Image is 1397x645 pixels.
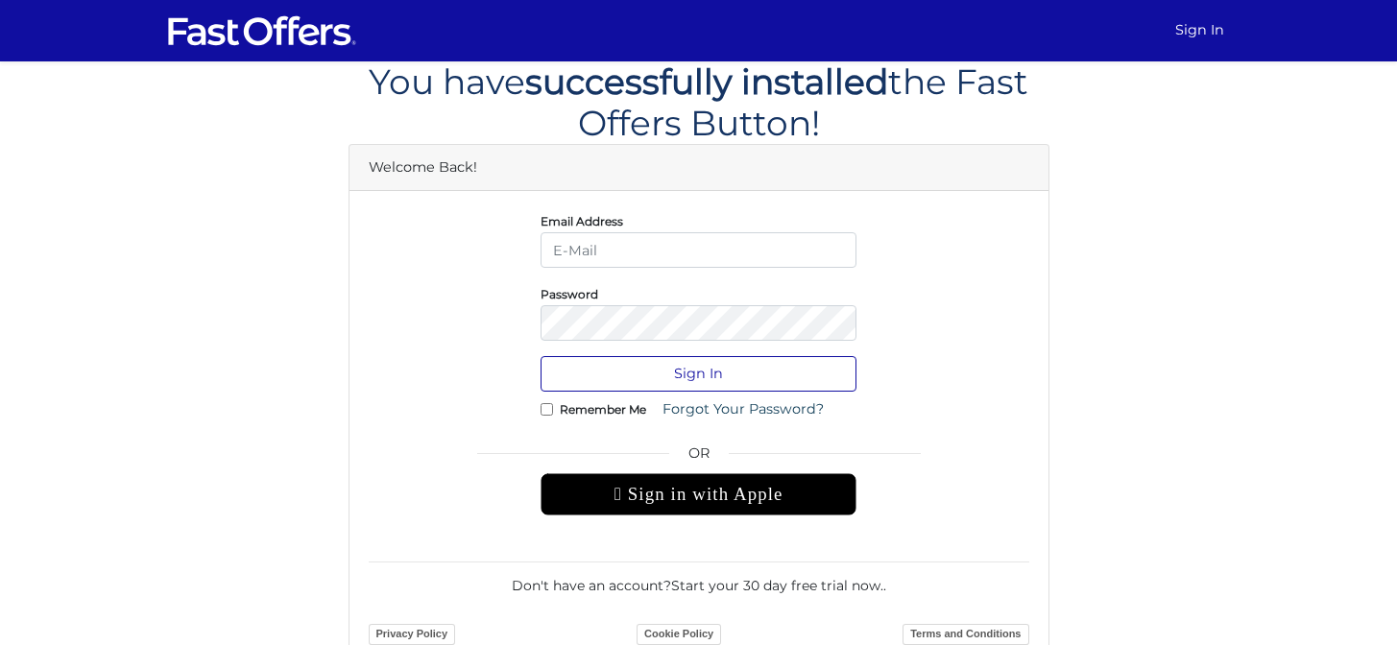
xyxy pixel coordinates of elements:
div: Don't have an account? . [369,561,1029,596]
a: Sign In [1168,12,1232,49]
input: E-Mail [541,232,856,268]
a: Privacy Policy [369,624,456,645]
span: OR [541,442,856,473]
span: You have the Fast Offers Button! [369,60,1028,144]
label: Email Address [541,219,623,224]
a: Forgot Your Password? [650,392,836,427]
a: Cookie Policy [637,624,721,645]
div: Welcome Back! [349,145,1048,191]
a: Start your 30 day free trial now. [671,577,883,594]
a: Terms and Conditions [903,624,1028,645]
span: successfully installed [525,60,888,103]
label: Password [541,292,598,297]
button: Sign In [541,356,856,392]
div: Sign in with Apple [541,473,856,515]
label: Remember Me [560,407,646,412]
